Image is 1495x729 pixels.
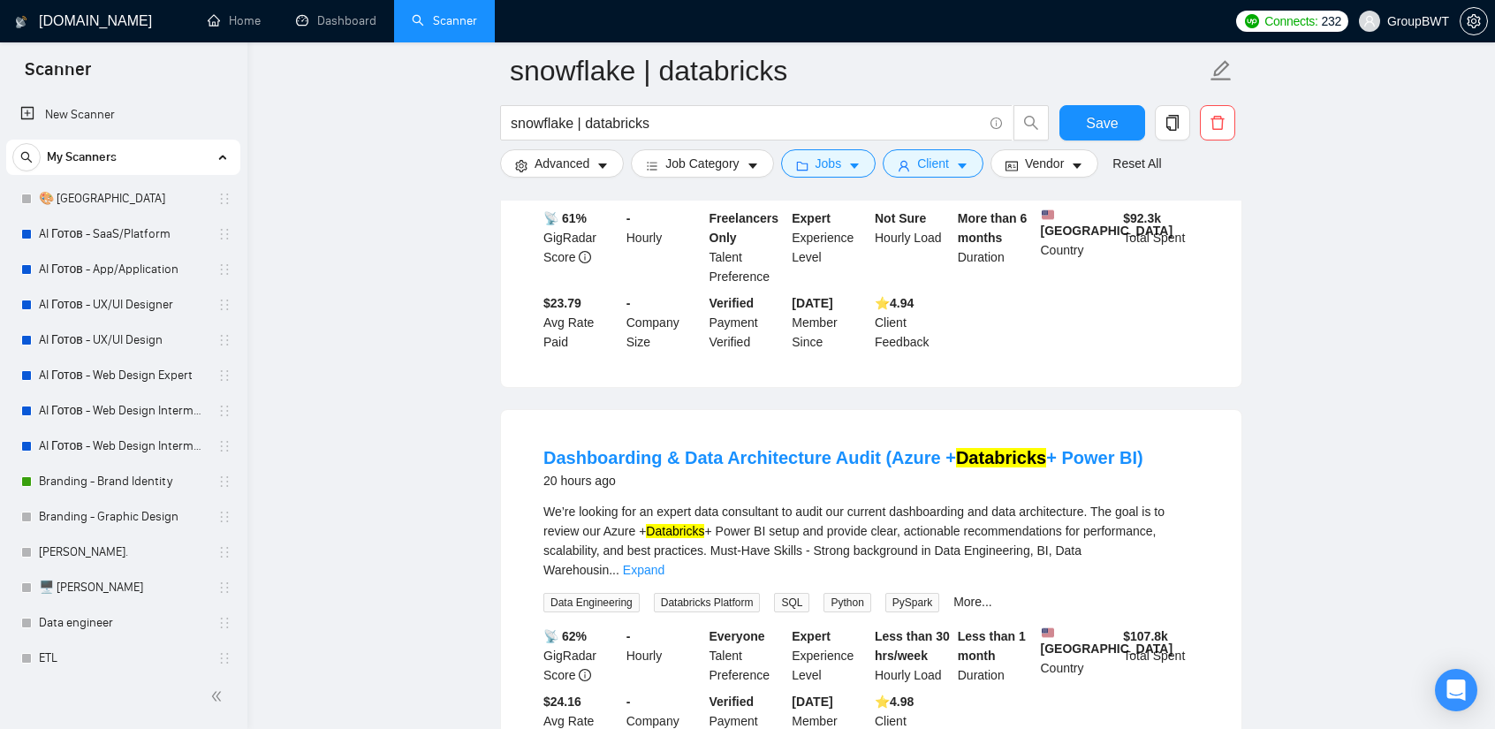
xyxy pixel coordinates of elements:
[1006,159,1018,172] span: idcard
[871,293,954,352] div: Client Feedback
[646,524,704,538] mark: Databricks
[1086,112,1118,134] span: Save
[39,358,207,393] a: AI Готов - Web Design Expert
[217,368,231,383] span: holder
[871,209,954,286] div: Hourly Load
[1112,154,1161,173] a: Reset All
[796,159,808,172] span: folder
[1461,14,1487,28] span: setting
[958,211,1028,245] b: More than 6 months
[596,159,609,172] span: caret-down
[217,298,231,312] span: holder
[1025,154,1064,173] span: Vendor
[1123,211,1161,225] b: $ 92.3k
[1119,209,1203,286] div: Total Spent
[788,293,871,352] div: Member Since
[609,563,619,577] span: ...
[217,651,231,665] span: holder
[217,439,231,453] span: holder
[543,448,1143,467] a: Dashboarding & Data Architecture Audit (Azure +Databricks+ Power BI)
[1155,105,1190,140] button: copy
[217,227,231,241] span: holder
[543,502,1199,580] div: We’re looking for an expert data consultant to audit our current dashboarding and data architectu...
[510,49,1206,93] input: Scanner name...
[540,293,623,352] div: Avg Rate Paid
[39,535,207,570] a: [PERSON_NAME].
[1014,115,1048,131] span: search
[1123,629,1168,643] b: $ 107.8k
[217,581,231,595] span: holder
[792,211,831,225] b: Expert
[626,695,631,709] b: -
[1013,105,1049,140] button: search
[646,159,658,172] span: bars
[543,211,587,225] b: 📡 61%
[412,13,477,28] a: searchScanner
[954,626,1037,685] div: Duration
[47,140,117,175] span: My Scanners
[1245,14,1259,28] img: upwork-logo.png
[788,626,871,685] div: Experience Level
[500,149,624,178] button: settingAdvancedcaret-down
[1435,669,1477,711] div: Open Intercom Messenger
[816,154,842,173] span: Jobs
[1322,11,1341,31] span: 232
[39,393,207,429] a: AI Готов - Web Design Intermediate минус Developer
[543,593,640,612] span: Data Engineering
[848,159,861,172] span: caret-down
[898,159,910,172] span: user
[958,629,1026,663] b: Less than 1 month
[1200,105,1235,140] button: delete
[706,626,789,685] div: Talent Preference
[990,118,1002,129] span: info-circle
[747,159,759,172] span: caret-down
[39,287,207,323] a: AI Готов - UX/UI Designer
[626,629,631,643] b: -
[535,154,589,173] span: Advanced
[1037,209,1120,286] div: Country
[710,695,755,709] b: Verified
[1041,626,1173,656] b: [GEOGRAPHIC_DATA]
[296,13,376,28] a: dashboardDashboard
[1264,11,1317,31] span: Connects:
[706,209,789,286] div: Talent Preference
[823,593,870,612] span: Python
[623,626,706,685] div: Hourly
[875,211,926,225] b: Not Sure
[706,293,789,352] div: Payment Verified
[953,595,992,609] a: More...
[511,112,983,134] input: Search Freelance Jobs...
[1042,209,1054,221] img: 🇺🇸
[885,593,939,612] span: PySpark
[871,626,954,685] div: Hourly Load
[1119,626,1203,685] div: Total Spent
[543,629,587,643] b: 📡 62%
[626,211,631,225] b: -
[217,333,231,347] span: holder
[1042,626,1054,639] img: 🇺🇸
[710,629,765,643] b: Everyone
[1059,105,1145,140] button: Save
[623,293,706,352] div: Company Size
[39,323,207,358] a: AI Готов - UX/UI Design
[654,593,761,612] span: Databricks Platform
[540,209,623,286] div: GigRadar Score
[788,209,871,286] div: Experience Level
[11,57,105,94] span: Scanner
[1071,159,1083,172] span: caret-down
[710,211,779,245] b: Freelancers Only
[217,545,231,559] span: holder
[15,8,27,36] img: logo
[990,149,1098,178] button: idcardVendorcaret-down
[1210,59,1233,82] span: edit
[792,296,832,310] b: [DATE]
[1041,209,1173,238] b: [GEOGRAPHIC_DATA]
[217,616,231,630] span: holder
[39,464,207,499] a: Branding - Brand Identity
[39,216,207,252] a: AI Готов - SaaS/Platform
[710,296,755,310] b: Verified
[217,404,231,418] span: holder
[883,149,983,178] button: userClientcaret-down
[623,563,664,577] a: Expand
[665,154,739,173] span: Job Category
